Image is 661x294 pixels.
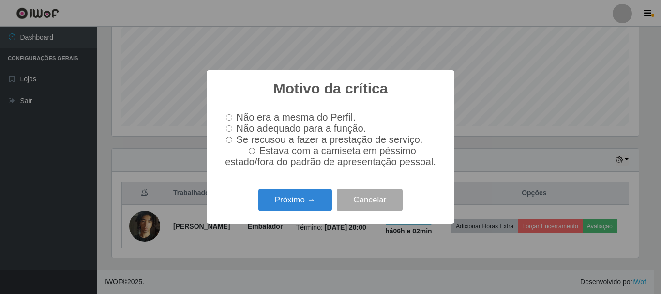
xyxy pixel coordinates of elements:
[258,189,332,212] button: Próximo →
[236,123,366,134] span: Não adequado para a função.
[226,125,232,132] input: Não adequado para a função.
[273,80,388,97] h2: Motivo da crítica
[226,114,232,121] input: Não era a mesma do Perfil.
[225,145,436,167] span: Estava com a camiseta em péssimo estado/fora do padrão de apresentação pessoal.
[249,148,255,154] input: Estava com a camiseta em péssimo estado/fora do padrão de apresentação pessoal.
[236,112,355,123] span: Não era a mesma do Perfil.
[226,137,232,143] input: Se recusou a fazer a prestação de serviço.
[236,134,422,145] span: Se recusou a fazer a prestação de serviço.
[337,189,403,212] button: Cancelar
